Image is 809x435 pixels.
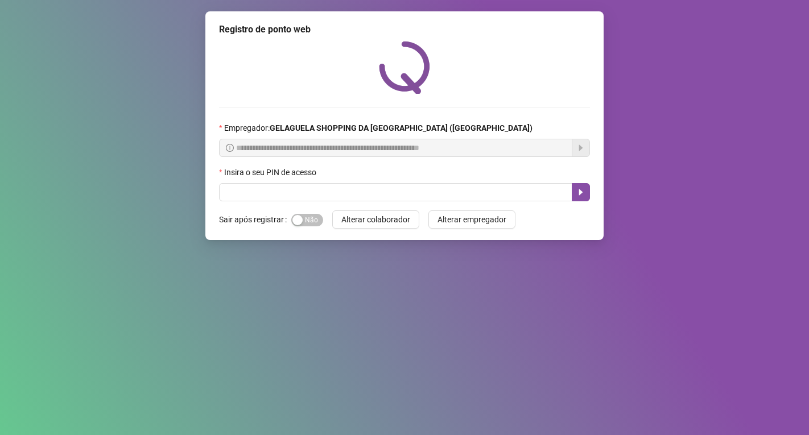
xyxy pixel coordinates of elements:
[224,122,533,134] span: Empregador :
[219,166,324,179] label: Insira o seu PIN de acesso
[379,41,430,94] img: QRPoint
[332,210,419,229] button: Alterar colaborador
[428,210,515,229] button: Alterar empregador
[270,123,533,132] strong: GELAGUELA SHOPPING DA [GEOGRAPHIC_DATA] ([GEOGRAPHIC_DATA])
[226,144,234,152] span: info-circle
[219,23,590,36] div: Registro de ponto web
[437,213,506,226] span: Alterar empregador
[341,213,410,226] span: Alterar colaborador
[219,210,291,229] label: Sair após registrar
[576,188,585,197] span: caret-right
